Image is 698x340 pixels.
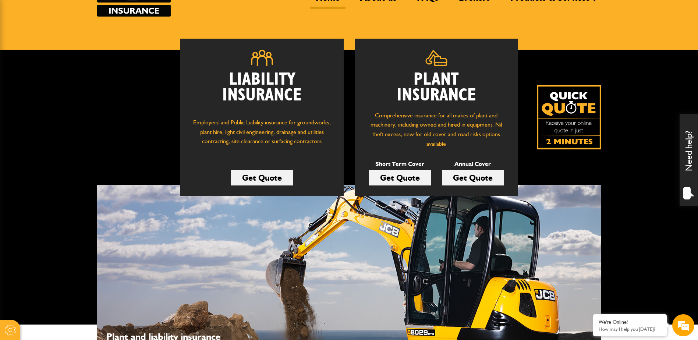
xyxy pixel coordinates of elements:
p: How may I help you today? [599,326,661,332]
a: Get Quote [231,170,293,185]
div: Need help? [680,114,698,206]
a: Get your insurance quote isn just 2-minutes [537,85,601,149]
p: Comprehensive insurance for all makes of plant and machinery, including owned and hired in equipm... [366,111,507,148]
p: Employers' and Public Liability insurance for groundworks, plant hire, light civil engineering, d... [191,118,333,153]
img: Quick Quote [537,85,601,149]
h2: Liability Insurance [191,72,333,111]
h2: Plant Insurance [366,72,507,103]
div: We're Online! [599,319,661,325]
a: Get Quote [442,170,504,185]
p: Annual Cover [442,159,504,169]
p: Short Term Cover [369,159,431,169]
a: Get Quote [369,170,431,185]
